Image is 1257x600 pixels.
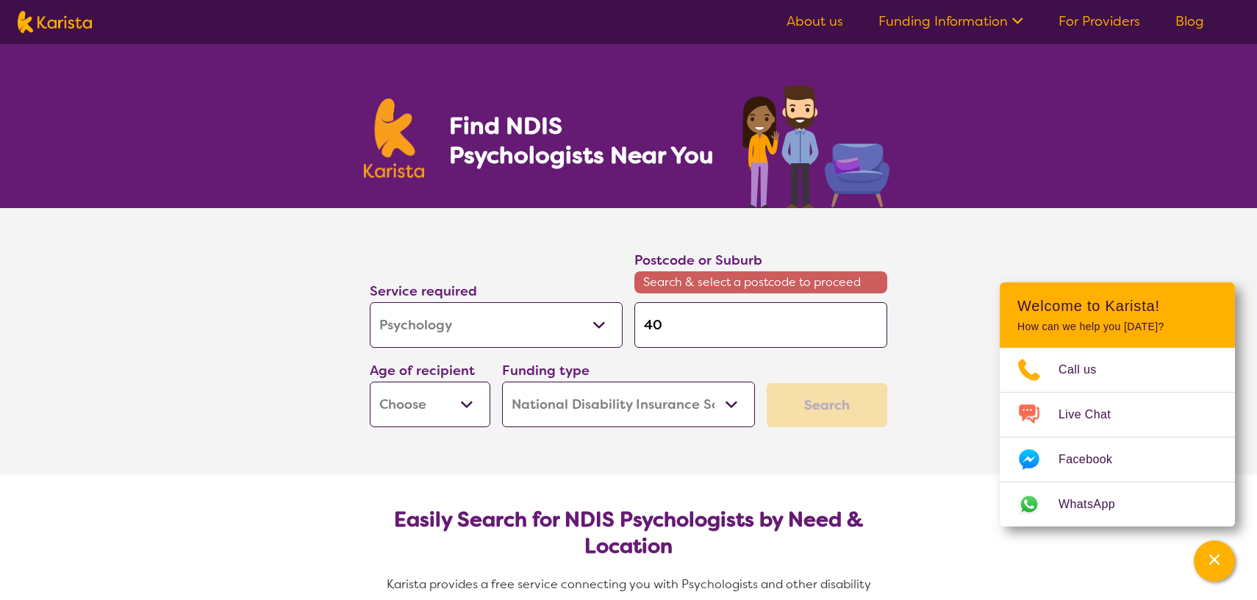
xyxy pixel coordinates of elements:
label: Postcode or Suburb [634,251,762,269]
a: Web link opens in a new tab. [1000,482,1235,526]
img: Karista logo [364,99,424,178]
a: About us [787,12,843,30]
span: Search & select a postcode to proceed [634,271,887,293]
a: For Providers [1059,12,1140,30]
span: WhatsApp [1059,493,1133,515]
label: Service required [370,282,477,300]
ul: Choose channel [1000,348,1235,526]
div: Channel Menu [1000,282,1235,526]
span: Call us [1059,359,1114,381]
label: Funding type [502,362,590,379]
img: Karista logo [18,11,92,33]
span: Live Chat [1059,404,1128,426]
span: Facebook [1059,449,1130,471]
button: Channel Menu [1194,540,1235,582]
h2: Easily Search for NDIS Psychologists by Need & Location [382,507,875,560]
h2: Welcome to Karista! [1017,297,1217,315]
label: Age of recipient [370,362,475,379]
input: Type [634,302,887,348]
a: Funding Information [878,12,1023,30]
a: Blog [1175,12,1204,30]
p: How can we help you [DATE]? [1017,321,1217,333]
h1: Find NDIS Psychologists Near You [449,111,721,170]
img: psychology [737,79,893,208]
